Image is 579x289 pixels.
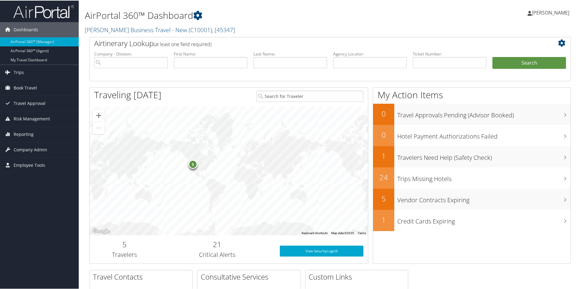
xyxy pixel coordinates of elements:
h3: Hotel Payment Authorizations Failed [397,129,571,140]
h3: Critical Alerts [164,250,271,258]
img: airportal-logo.png [13,4,74,18]
div: 5 [188,159,197,168]
span: Travel Approval [14,95,45,110]
h1: AirPortal 360™ Dashboard [85,8,412,21]
span: Dashboards [14,22,38,37]
span: Risk Management [14,111,50,126]
img: Google [91,227,111,235]
button: Zoom in [93,109,105,121]
h2: 21 [164,239,271,249]
span: , [ 45347 ] [212,25,235,33]
a: 5Vendor Contracts Expiring [373,188,571,209]
span: Book Travel [14,80,37,95]
input: Search for Traveler [256,90,363,101]
a: 1Travelers Need Help (Safety Check) [373,146,571,167]
h2: Travel Contacts [93,271,192,281]
h2: 1 [373,214,394,224]
span: [PERSON_NAME] [532,9,569,15]
span: Company Admin [14,142,47,157]
h1: My Action Items [373,88,571,101]
h3: Travel Approvals Pending (Advisor Booked) [397,107,571,119]
h2: 5 [94,239,155,249]
h2: Consultative Services [201,271,300,281]
span: ( C10001 ) [189,25,212,33]
label: First Name: [174,50,247,56]
button: Search [492,56,566,69]
span: Employee Tools [14,157,45,172]
a: 0Travel Approvals Pending (Advisor Booked) [373,103,571,124]
label: Last Name: [253,50,327,56]
label: Ticket Number: [413,50,486,56]
h2: Custom Links [309,271,408,281]
label: Agency Locator: [333,50,407,56]
h3: Vendor Contracts Expiring [397,192,571,204]
h2: 1 [373,150,394,161]
h2: 0 [373,129,394,139]
h3: Trips Missing Hotels [397,171,571,183]
button: Zoom out [93,121,105,133]
h1: Traveling [DATE] [94,88,161,101]
a: [PERSON_NAME] [528,3,575,21]
span: Trips [14,64,24,79]
button: Keyboard shortcuts [302,230,328,235]
h2: 5 [373,193,394,203]
h3: Travelers Need Help (Safety Check) [397,150,571,161]
a: 1Credit Cards Expiring [373,209,571,230]
span: (at least one field required) [154,40,211,47]
label: Company - Division: [94,50,168,56]
a: Terms (opens in new tab) [358,231,366,234]
h2: 24 [373,172,394,182]
span: Reporting [14,126,34,141]
h3: Credit Cards Expiring [397,213,571,225]
a: View SecurityLogic® [280,245,363,256]
a: Open this area in Google Maps (opens a new window) [91,227,111,235]
h3: Travelers [94,250,155,258]
a: [PERSON_NAME] Business Travel - New [85,25,235,33]
a: 24Trips Missing Hotels [373,167,571,188]
a: 0Hotel Payment Authorizations Failed [373,124,571,146]
span: Map data ©2025 [331,231,354,234]
h2: Airtinerary Lookup [94,38,526,48]
h2: 0 [373,108,394,118]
